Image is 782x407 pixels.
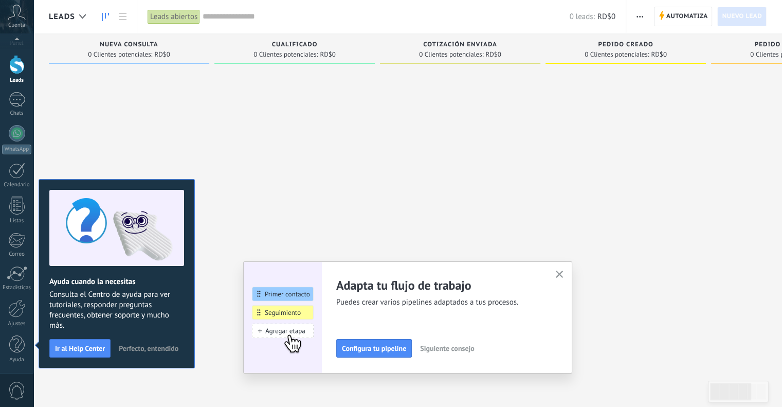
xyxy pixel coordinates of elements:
span: Pedido creado [598,41,653,48]
div: Nueva consulta [54,41,204,50]
span: RD$0 [320,51,335,58]
button: Perfecto, entendido [114,341,183,356]
span: 0 Clientes potenciales: [419,51,483,58]
span: RD$0 [154,51,170,58]
span: Cualificado [272,41,318,48]
span: Leads [49,12,75,22]
div: Pedido creado [551,41,701,50]
div: Correo [2,251,32,258]
span: RD$0 [485,51,501,58]
span: Nuevo lead [722,7,762,26]
div: Leads [2,77,32,84]
a: Lista [114,7,132,27]
span: Nueva consulta [100,41,158,48]
div: Ayuda [2,357,32,363]
span: Ir al Help Center [55,345,105,352]
button: Más [632,7,647,26]
div: Cotización enviada [385,41,535,50]
div: Cualificado [220,41,370,50]
div: Chats [2,110,32,117]
span: 0 Clientes potenciales: [88,51,152,58]
div: Calendario [2,182,32,188]
button: Configura tu pipeline [336,339,412,358]
span: Cuenta [8,22,25,29]
span: RD$0 [651,51,666,58]
span: Puedes crear varios pipelines adaptados a tus procesos. [336,297,543,308]
span: Automatiza [666,7,708,26]
div: Listas [2,218,32,224]
span: 0 Clientes potenciales: [585,51,649,58]
span: Cotización enviada [423,41,497,48]
div: WhatsApp [2,145,31,154]
span: Consulta el Centro de ayuda para ver tutoriales, responder preguntas frecuentes, obtener soporte ... [49,290,184,331]
span: Perfecto, entendido [119,345,178,352]
span: Configura tu pipeline [342,345,406,352]
button: Ir al Help Center [49,339,111,358]
div: Ajustes [2,321,32,327]
a: Nuevo lead [717,7,767,26]
h2: Ayuda cuando la necesitas [49,277,184,287]
span: 0 Clientes potenciales: [253,51,318,58]
a: Automatiza [654,7,713,26]
a: Leads [97,7,114,27]
h2: Adapta tu flujo de trabajo [336,277,543,293]
span: RD$0 [597,12,615,22]
span: 0 leads: [570,12,595,22]
span: Siguiente consejo [420,345,474,352]
div: Leads abiertos [148,9,200,24]
button: Siguiente consejo [415,341,479,356]
div: Estadísticas [2,285,32,291]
